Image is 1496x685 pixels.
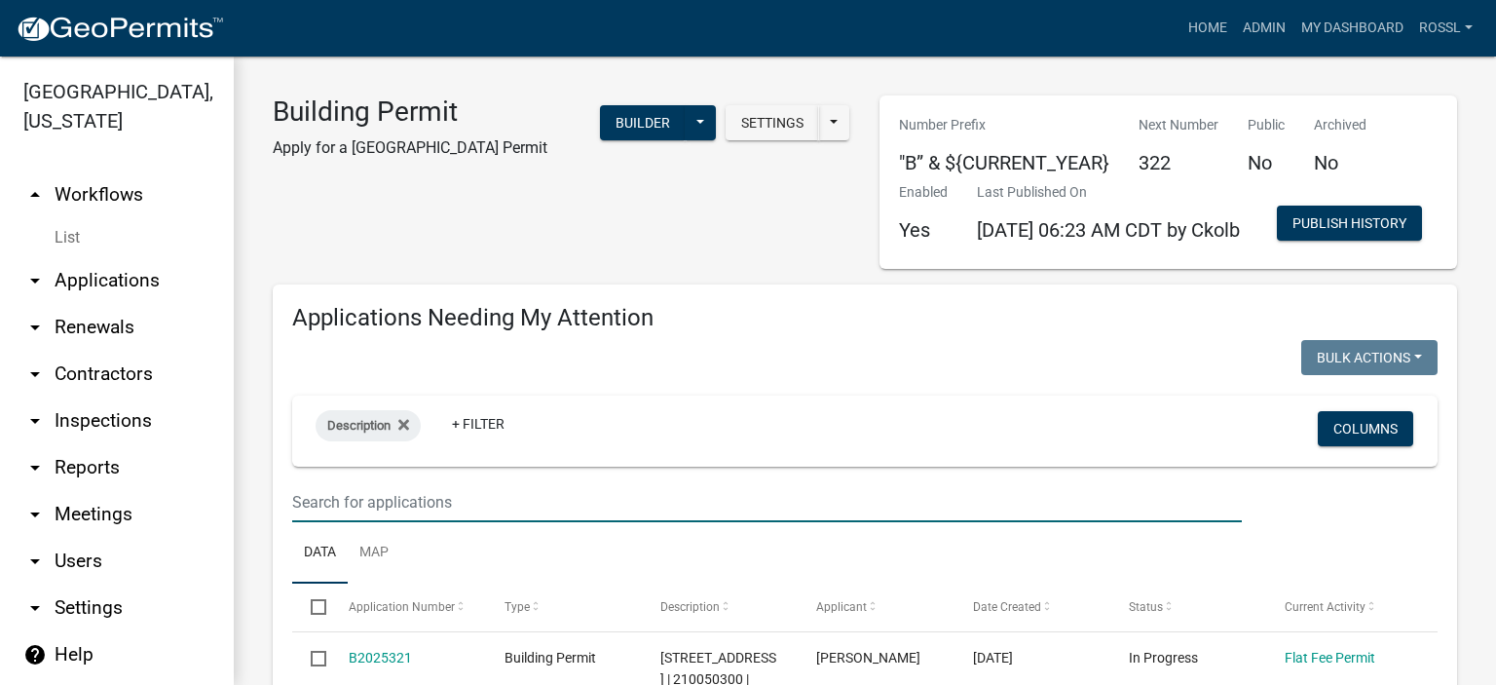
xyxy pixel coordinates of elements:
a: Admin [1235,10,1293,47]
span: Description [660,600,720,614]
datatable-header-cell: Applicant [798,584,954,630]
p: Enabled [899,182,948,203]
span: Date Created [973,600,1041,614]
span: Status [1129,600,1163,614]
input: Search for applications [292,482,1242,522]
span: Application Number [349,600,455,614]
button: Columns [1318,411,1413,446]
i: help [23,643,47,666]
i: arrow_drop_down [23,550,47,573]
h5: No [1314,151,1366,174]
span: Mark Attig [816,650,920,666]
span: Applicant [816,600,867,614]
datatable-header-cell: Select [292,584,329,630]
i: arrow_drop_down [23,362,47,386]
a: Data [292,522,348,585]
h5: No [1248,151,1285,174]
i: arrow_drop_down [23,409,47,433]
i: arrow_drop_down [23,316,47,339]
p: Next Number [1139,115,1218,135]
p: Apply for a [GEOGRAPHIC_DATA] Permit [273,136,547,160]
datatable-header-cell: Type [486,584,642,630]
h5: "B” & ${CURRENT_YEAR} [899,151,1109,174]
i: arrow_drop_up [23,183,47,207]
button: Settings [726,105,819,140]
i: arrow_drop_down [23,503,47,526]
datatable-header-cell: Application Number [329,584,485,630]
button: Builder [600,105,686,140]
h3: Building Permit [273,95,547,129]
datatable-header-cell: Status [1110,584,1266,630]
span: 09/10/2025 [973,650,1013,666]
button: Bulk Actions [1301,340,1438,375]
p: Archived [1314,115,1366,135]
a: Home [1180,10,1235,47]
span: Building Permit [505,650,596,666]
span: Description [327,418,391,433]
datatable-header-cell: Current Activity [1266,584,1422,630]
span: Current Activity [1285,600,1365,614]
a: + Filter [436,406,520,441]
a: Flat Fee Permit [1285,650,1375,666]
a: Map [348,522,400,585]
i: arrow_drop_down [23,596,47,620]
datatable-header-cell: Description [642,584,798,630]
p: Public [1248,115,1285,135]
span: [DATE] 06:23 AM CDT by Ckolb [977,218,1240,242]
a: RossL [1411,10,1480,47]
span: In Progress [1129,650,1198,666]
span: Type [505,600,530,614]
datatable-header-cell: Date Created [954,584,1109,630]
h5: 322 [1139,151,1218,174]
wm-modal-confirm: Workflow Publish History [1277,217,1422,233]
p: Number Prefix [899,115,1109,135]
i: arrow_drop_down [23,269,47,292]
h4: Applications Needing My Attention [292,304,1438,332]
a: My Dashboard [1293,10,1411,47]
a: B2025321 [349,650,412,666]
h5: Yes [899,218,948,242]
i: arrow_drop_down [23,456,47,479]
button: Publish History [1277,206,1422,241]
p: Last Published On [977,182,1240,203]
